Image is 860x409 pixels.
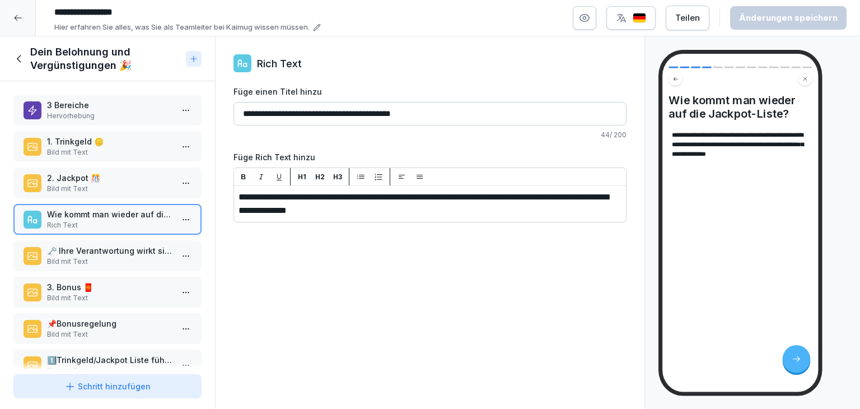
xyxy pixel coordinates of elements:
[47,329,172,340] p: Bild mit Text
[54,22,310,33] p: Hier erfahren Sie alles, was Sie als Teamleiter bei Kaimug wissen müssen.
[47,257,172,267] p: Bild mit Text
[669,94,812,120] h4: Wie kommt man wieder auf die Jackpot-Liste?
[47,293,172,303] p: Bild mit Text
[333,172,342,182] p: H3
[13,95,202,126] div: 3 BereicheHervorhebung
[257,56,302,71] p: Rich Text
[30,45,181,72] h1: Dein Belohnung und Vergünstigungen 🎉​
[64,380,151,392] div: Schritt hinzufügen
[47,184,172,194] p: Bild mit Text
[13,204,202,235] div: Wie kommt man wieder auf die Jackpot-Liste?Rich Text
[47,245,172,257] p: 🗝️​ Ihre Verantwortung wirkt sich nicht nur auf Ihren Bonus aus, sondern auch auf alle Mitarbeite...
[633,13,646,24] img: de.svg
[13,313,202,344] div: ​📌​BonusregelungBild mit Text
[675,12,700,24] div: Teilen
[666,6,709,30] button: Teilen
[47,147,172,157] p: Bild mit Text
[47,172,172,184] p: 2. Jackpot 🎊​
[313,170,326,184] button: H2
[47,136,172,147] p: 1. Trinkgeld 🪙
[295,170,309,184] button: H1
[13,168,202,198] div: 2. Jackpot 🎊​Bild mit Text
[730,6,847,30] button: Änderungen speichern
[47,318,172,329] p: ​📌​Bonusregelung
[233,151,627,163] label: Füge Rich Text hinzu
[233,130,627,140] p: 44 / 200
[331,170,344,184] button: H3
[47,281,172,293] p: 3. Bonus 🧧
[13,131,202,162] div: 1. Trinkgeld 🪙Bild mit Text
[233,86,627,97] label: Füge einen Titel hinzu
[13,240,202,271] div: 🗝️​ Ihre Verantwortung wirkt sich nicht nur auf Ihren Bonus aus, sondern auch auf alle Mitarbeite...
[47,354,172,366] p: 1️⃣​Trinkgeld/Jackpot Liste führen bzw. Cockpit vollständig ausfüllen
[298,172,306,182] p: H1
[739,12,838,24] div: Änderungen speichern
[47,111,172,121] p: Hervorhebung
[13,277,202,308] div: 3. Bonus 🧧Bild mit Text
[13,374,202,398] button: Schritt hinzufügen
[47,99,172,111] p: 3 Bereiche
[47,220,172,230] p: Rich Text
[47,208,172,220] p: Wie kommt man wieder auf die Jackpot-Liste?
[13,350,202,380] div: 1️⃣​Trinkgeld/Jackpot Liste führen bzw. Cockpit vollständig ausfüllenBild mit Text
[315,172,325,182] p: H2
